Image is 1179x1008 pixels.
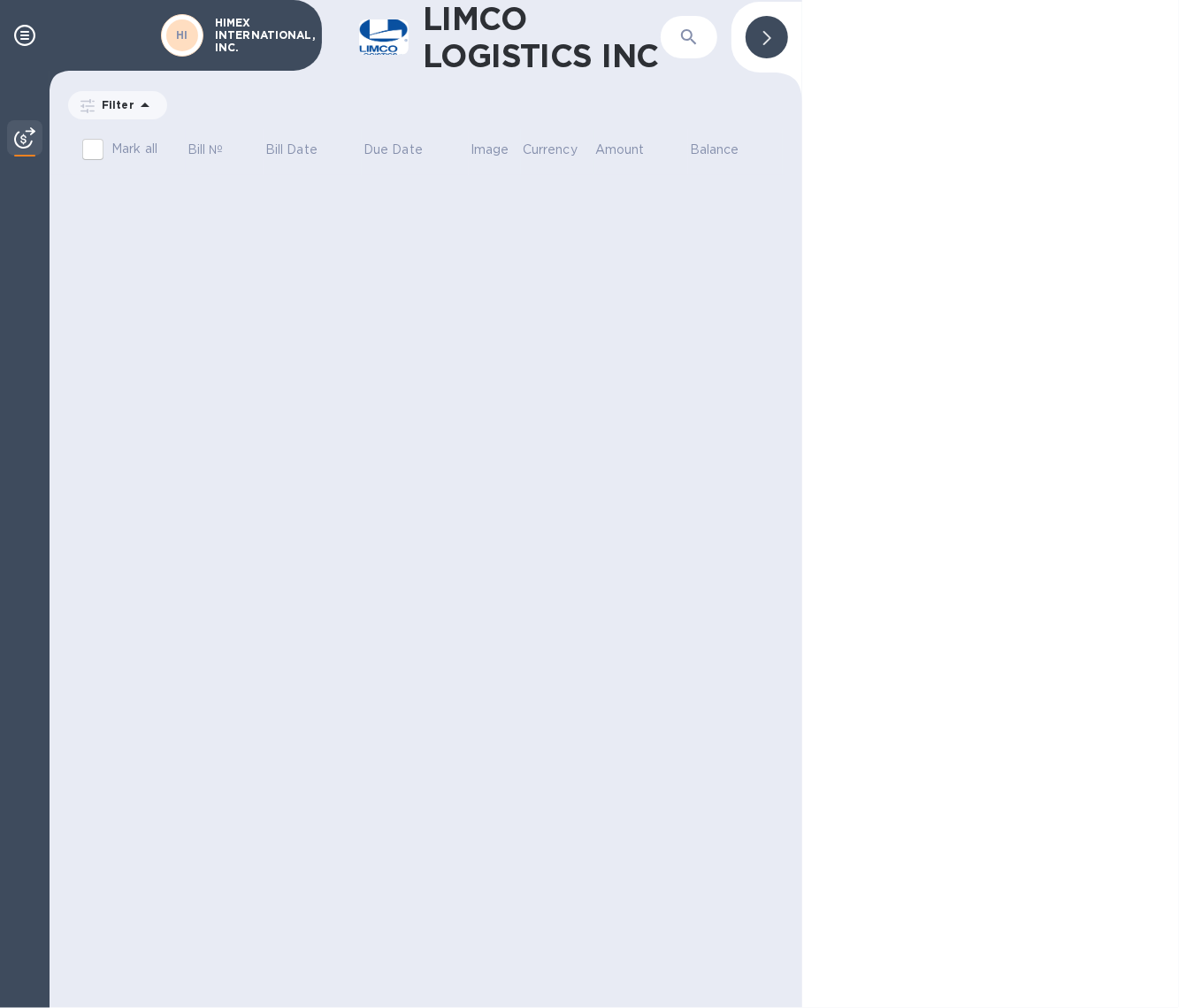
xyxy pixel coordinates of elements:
p: Due Date [364,141,423,159]
p: Filter [95,97,134,112]
span: Balance [690,141,762,159]
p: Bill № [188,141,224,159]
p: Amount [595,141,645,159]
span: Due Date [364,141,446,159]
span: Bill № [188,141,247,159]
p: Balance [690,141,739,159]
p: Bill Date [265,141,318,159]
p: Mark all [111,140,157,158]
b: HI [176,28,188,42]
p: Currency [523,141,578,159]
span: Amount [595,141,668,159]
span: Bill Date [265,141,341,159]
p: Image [471,141,509,159]
p: HIMEX INTERNATIONAL, INC. [215,17,303,54]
